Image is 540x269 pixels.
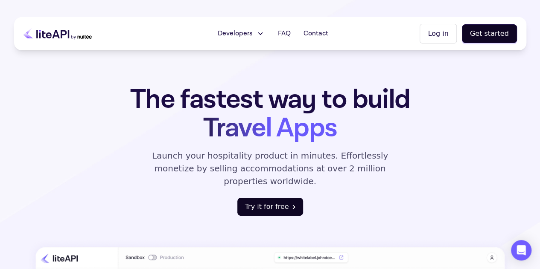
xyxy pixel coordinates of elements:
[217,29,252,39] span: Developers
[103,85,437,142] h1: The fastest way to build
[462,24,517,43] button: Get started
[511,240,531,260] div: Open Intercom Messenger
[277,29,290,39] span: FAQ
[142,149,398,188] p: Launch your hospitality product in minutes. Effortlessly monetize by selling accommodations at ov...
[237,198,303,216] button: Try it for free
[237,198,303,216] a: register
[212,25,270,42] button: Developers
[420,24,456,43] button: Log in
[298,25,333,42] a: Contact
[272,25,295,42] a: FAQ
[203,110,337,146] span: Travel Apps
[303,29,328,39] span: Contact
